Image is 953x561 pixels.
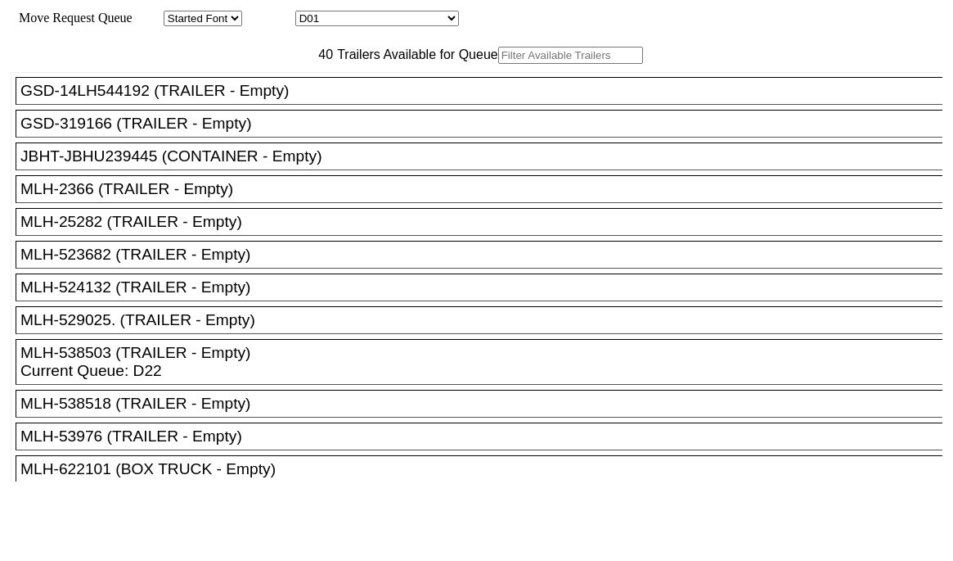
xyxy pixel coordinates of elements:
[20,344,952,362] div: MLH-538503 (TRAILER - Empty)
[498,47,643,64] input: Filter Available Trailers
[20,311,952,329] div: MLH-529025. (TRAILER - Empty)
[245,11,292,25] span: Location
[20,147,952,165] div: JBHT-JBHU239445 (CONTAINER - Empty)
[20,115,952,133] div: GSD-319166 (TRAILER - Empty)
[11,11,133,25] span: Move Request Queue
[20,395,952,413] div: MLH-538518 (TRAILER - Empty)
[20,428,952,446] div: MLH-53976 (TRAILER - Empty)
[20,278,952,296] div: MLH-524132 (TRAILER - Empty)
[20,213,952,231] div: MLH-25282 (TRAILER - Empty)
[333,48,498,61] span: Trailers Available for Queue
[20,460,952,478] div: MLH-622101 (BOX TRUCK - Empty)
[20,180,952,198] div: MLH-2366 (TRAILER - Empty)
[310,48,333,61] span: 40
[20,246,952,264] div: MLH-523682 (TRAILER - Empty)
[20,82,952,100] div: GSD-14LH544192 (TRAILER - Empty)
[135,11,160,25] span: Area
